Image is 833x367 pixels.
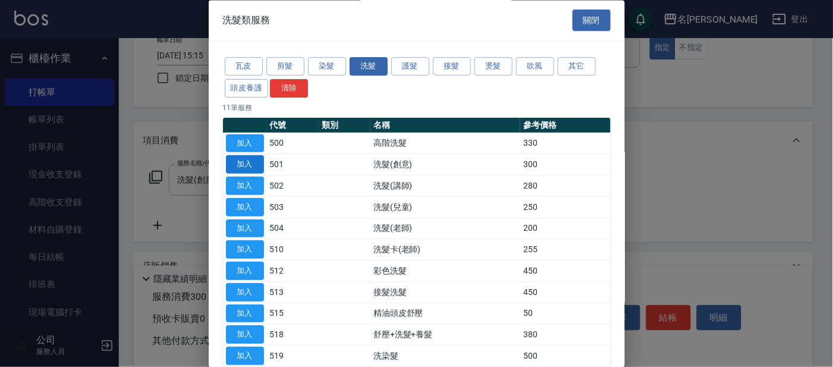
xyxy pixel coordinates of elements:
td: 50 [520,303,610,325]
th: 類別 [319,118,370,133]
button: 頭皮養護 [225,79,269,98]
button: 關閉 [573,10,611,32]
button: 剪髮 [266,58,304,76]
td: 洗髮卡(老師) [370,239,520,261]
td: 洗髮(老師) [370,218,520,240]
th: 代號 [267,118,319,133]
button: 加入 [226,283,264,302]
span: 洗髮類服務 [223,14,271,26]
button: 加入 [226,326,264,344]
td: 513 [267,282,319,303]
button: 加入 [226,177,264,196]
td: 200 [520,218,610,240]
button: 洗髮 [350,58,388,76]
td: 519 [267,346,319,367]
td: 500 [520,346,610,367]
td: 接髮洗髮 [370,282,520,303]
td: 舒壓+洗髮+養髮 [370,324,520,346]
td: 330 [520,133,610,155]
td: 450 [520,261,610,282]
td: 510 [267,239,319,261]
button: 護髮 [391,58,429,76]
button: 吹風 [516,58,554,76]
button: 加入 [226,347,264,366]
td: 503 [267,197,319,218]
td: 502 [267,175,319,197]
td: 380 [520,324,610,346]
button: 加入 [226,198,264,217]
td: 515 [267,303,319,325]
td: 300 [520,154,610,175]
button: 加入 [226,241,264,259]
button: 加入 [226,305,264,323]
button: 其它 [558,58,596,76]
td: 精油頭皮舒壓 [370,303,520,325]
button: 染髮 [308,58,346,76]
th: 參考價格 [520,118,610,133]
td: 彩色洗髮 [370,261,520,282]
button: 瓦皮 [225,58,263,76]
p: 11 筆服務 [223,102,611,113]
button: 加入 [226,262,264,281]
button: 接髮 [433,58,471,76]
td: 洗染髮 [370,346,520,367]
td: 250 [520,197,610,218]
td: 255 [520,239,610,261]
td: 洗髮(兒童) [370,197,520,218]
td: 500 [267,133,319,155]
button: 加入 [226,156,264,174]
button: 加入 [226,134,264,153]
td: 518 [267,324,319,346]
td: 501 [267,154,319,175]
button: 燙髮 [474,58,513,76]
td: 洗髮(講師) [370,175,520,197]
td: 504 [267,218,319,240]
td: 512 [267,261,319,282]
td: 洗髮(創意) [370,154,520,175]
td: 280 [520,175,610,197]
button: 加入 [226,219,264,238]
button: 清除 [270,79,308,98]
td: 450 [520,282,610,303]
td: 高階洗髮 [370,133,520,155]
th: 名稱 [370,118,520,133]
